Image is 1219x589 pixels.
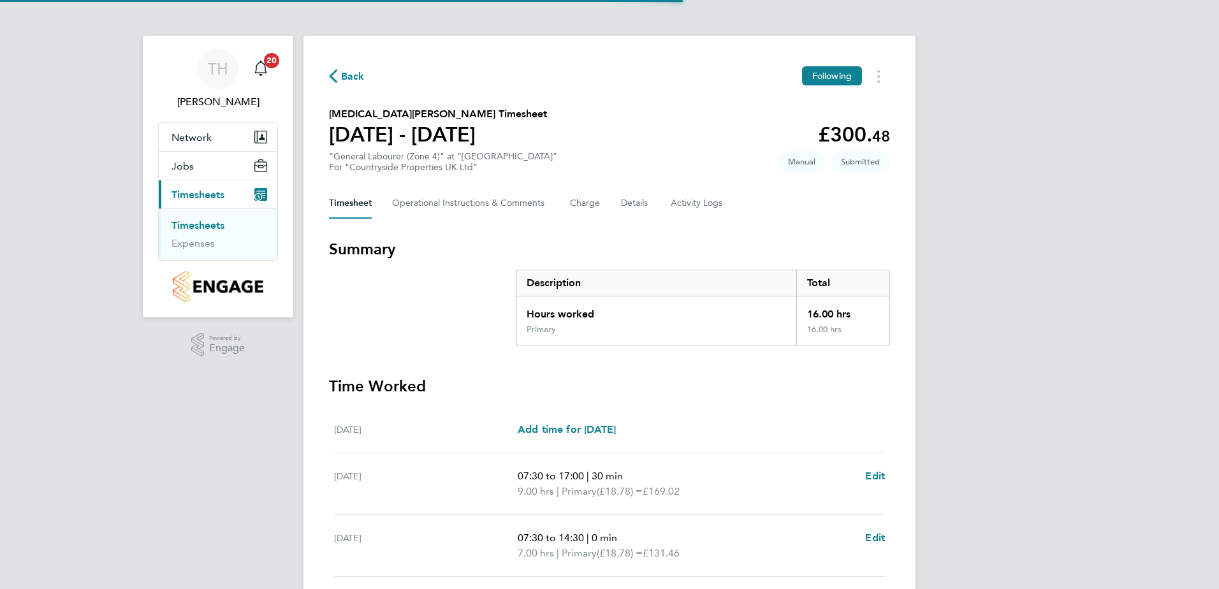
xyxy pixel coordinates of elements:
[587,470,589,482] span: |
[671,188,724,219] button: Activity Logs
[341,69,365,84] span: Back
[334,530,518,561] div: [DATE]
[209,333,245,344] span: Powered by
[159,123,277,151] button: Network
[865,532,885,544] span: Edit
[329,151,557,173] div: "General Labourer (Zone 4)" at "[GEOGRAPHIC_DATA]"
[557,547,559,559] span: |
[518,423,616,435] span: Add time for [DATE]
[643,485,680,497] span: £169.02
[329,188,372,219] button: Timesheet
[872,127,890,145] span: 48
[172,189,224,201] span: Timesheets
[562,484,597,499] span: Primary
[597,485,643,497] span: (£18.78) =
[158,48,278,110] a: TH[PERSON_NAME]
[597,547,643,559] span: (£18.78) =
[143,36,293,317] nav: Main navigation
[172,237,215,249] a: Expenses
[865,470,885,482] span: Edit
[570,188,601,219] button: Charge
[173,271,263,302] img: countryside-properties-logo-retina.png
[329,122,547,147] h1: [DATE] - [DATE]
[518,547,554,559] span: 7.00 hrs
[592,470,623,482] span: 30 min
[818,122,890,147] app-decimal: £300.
[208,61,228,77] span: TH
[796,296,889,324] div: 16.00 hrs
[159,180,277,208] button: Timesheets
[329,68,365,84] button: Back
[392,188,550,219] button: Operational Instructions & Comments
[334,422,518,437] div: [DATE]
[802,66,862,85] button: Following
[592,532,617,544] span: 0 min
[248,48,274,89] a: 20
[516,270,796,296] div: Description
[334,469,518,499] div: [DATE]
[172,131,212,143] span: Network
[831,151,890,172] span: This timesheet is Submitted.
[643,547,680,559] span: £131.46
[557,485,559,497] span: |
[796,270,889,296] div: Total
[518,532,584,544] span: 07:30 to 14:30
[518,470,584,482] span: 07:30 to 17:00
[518,485,554,497] span: 9.00 hrs
[865,469,885,484] a: Edit
[158,271,278,302] a: Go to home page
[562,546,597,561] span: Primary
[159,208,277,260] div: Timesheets
[329,239,890,259] h3: Summary
[867,66,890,86] button: Timesheets Menu
[329,376,890,396] h3: Time Worked
[172,219,224,231] a: Timesheets
[865,530,885,546] a: Edit
[172,160,194,172] span: Jobs
[191,333,245,357] a: Powered byEngage
[796,324,889,345] div: 16.00 hrs
[158,94,278,110] span: Tim Hawkridge
[329,106,547,122] h2: [MEDICAL_DATA][PERSON_NAME] Timesheet
[516,270,890,345] div: Summary
[621,188,650,219] button: Details
[527,324,556,335] div: Primary
[159,152,277,180] button: Jobs
[518,422,616,437] a: Add time for [DATE]
[516,296,796,324] div: Hours worked
[264,53,279,68] span: 20
[329,162,557,173] div: For "Countryside Properties UK Ltd"
[812,70,852,82] span: Following
[209,343,245,354] span: Engage
[587,532,589,544] span: |
[778,151,826,172] span: This timesheet was manually created.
